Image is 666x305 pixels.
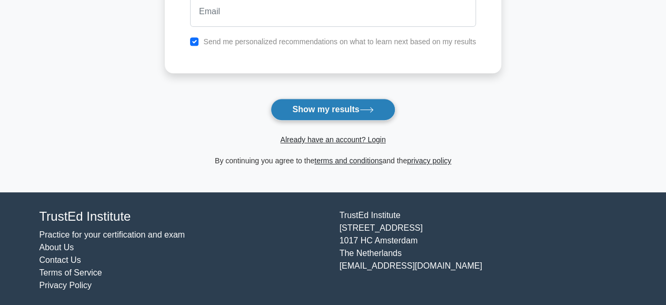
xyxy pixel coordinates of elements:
a: Terms of Service [39,268,102,277]
a: Privacy Policy [39,281,92,290]
div: TrustEd Institute [STREET_ADDRESS] 1017 HC Amsterdam The Netherlands [EMAIL_ADDRESS][DOMAIN_NAME] [333,209,633,292]
a: About Us [39,243,74,252]
a: Practice for your certification and exam [39,230,185,239]
a: privacy policy [407,156,451,165]
a: Contact Us [39,255,81,264]
label: Send me personalized recommendations on what to learn next based on my results [203,37,476,46]
h4: TrustEd Institute [39,209,327,224]
button: Show my results [271,99,395,121]
div: By continuing you agree to the and the [158,154,508,167]
a: terms and conditions [314,156,382,165]
a: Already have an account? Login [280,135,385,144]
